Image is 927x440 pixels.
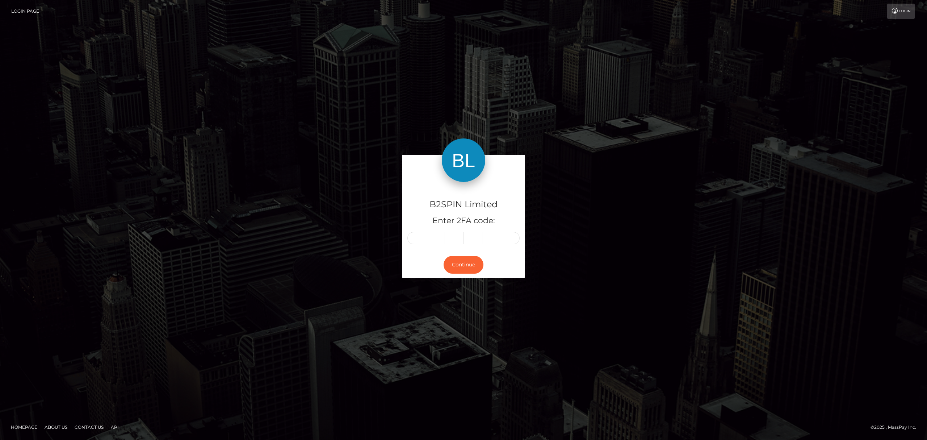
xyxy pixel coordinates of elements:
a: Homepage [8,422,40,433]
a: Login [887,4,915,19]
a: About Us [42,422,70,433]
div: © 2025 , MassPay Inc. [871,423,922,431]
h4: B2SPIN Limited [407,198,520,211]
h5: Enter 2FA code: [407,215,520,227]
button: Continue [444,256,483,274]
img: B2SPIN Limited [442,138,485,182]
a: API [108,422,122,433]
a: Login Page [11,4,39,19]
a: Contact Us [72,422,106,433]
